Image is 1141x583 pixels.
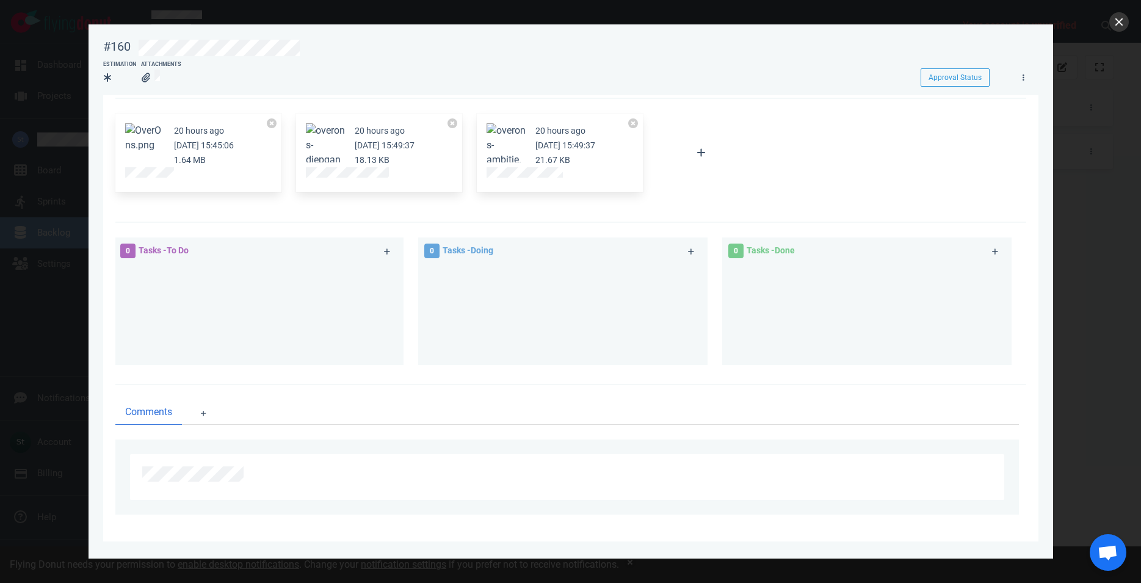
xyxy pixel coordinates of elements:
div: Open chat [1090,534,1126,571]
small: [DATE] 15:49:37 [535,140,595,150]
span: Tasks - Done [747,245,795,255]
div: Attachments [141,60,181,69]
div: #160 [103,39,131,54]
div: Estimation [103,60,136,69]
small: 20 hours ago [355,126,405,136]
small: 20 hours ago [174,126,224,136]
span: Comments [125,405,172,419]
small: 21.67 KB [535,155,570,165]
small: 1.64 MB [174,155,206,165]
small: [DATE] 15:49:37 [355,140,415,150]
span: Tasks - Doing [443,245,493,255]
button: close [1109,12,1129,32]
button: Zoom image [306,123,345,182]
span: 0 [424,244,440,258]
span: 0 [120,244,136,258]
button: Zoom image [487,123,526,182]
small: [DATE] 15:45:06 [174,140,234,150]
span: Tasks - To Do [139,245,189,255]
small: 18.13 KB [355,155,389,165]
button: Zoom image [125,123,164,153]
span: 0 [728,244,744,258]
button: Approval Status [921,68,990,87]
small: 20 hours ago [535,126,585,136]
